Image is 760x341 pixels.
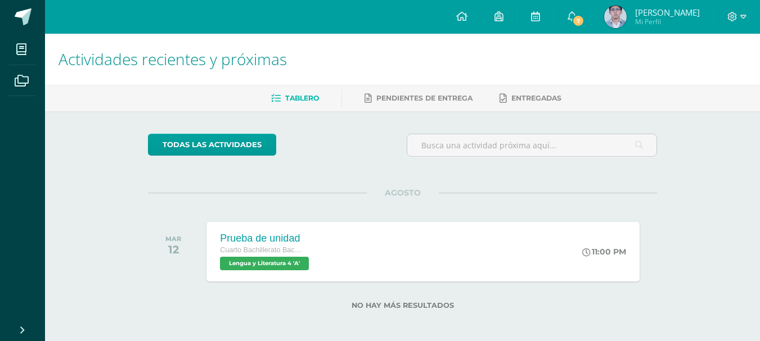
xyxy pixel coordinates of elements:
[500,89,561,107] a: Entregadas
[511,94,561,102] span: Entregadas
[407,134,656,156] input: Busca una actividad próxima aquí...
[220,257,309,270] span: Lengua y Literatura 4 'A'
[220,246,304,254] span: Cuarto Bachillerato Bachillerato en CCLL con Orientación en Diseño Gráfico
[365,89,473,107] a: Pendientes de entrega
[220,233,312,244] div: Prueba de unidad
[367,188,439,198] span: AGOSTO
[165,235,181,243] div: MAR
[604,6,627,28] img: ad37f0eb6403c931f81e826407b65acb.png
[285,94,319,102] span: Tablero
[635,7,700,18] span: [PERSON_NAME]
[59,48,287,70] span: Actividades recientes y próximas
[148,134,276,156] a: todas las Actividades
[165,243,181,256] div: 12
[376,94,473,102] span: Pendientes de entrega
[572,15,584,27] span: 7
[271,89,319,107] a: Tablero
[635,17,700,26] span: Mi Perfil
[582,247,626,257] div: 11:00 PM
[148,301,657,310] label: No hay más resultados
